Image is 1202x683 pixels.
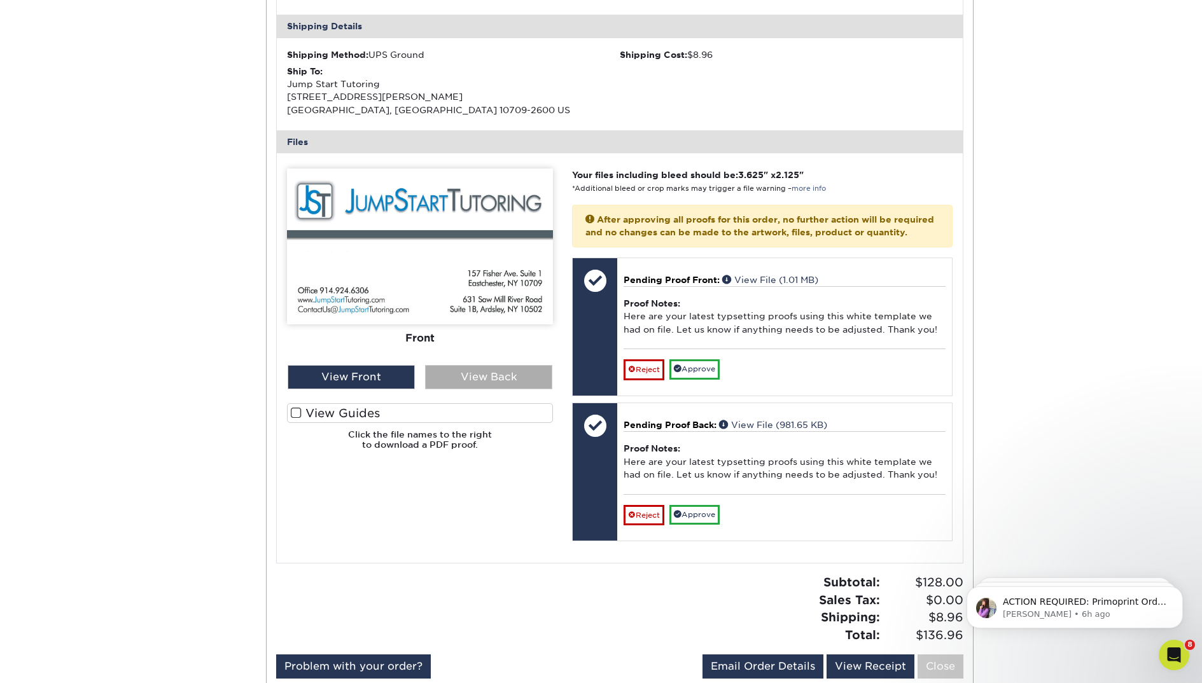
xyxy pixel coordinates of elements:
[722,275,818,285] a: View File (1.01 MB)
[277,130,963,153] div: Files
[845,628,880,642] strong: Total:
[287,48,620,61] div: UPS Ground
[620,50,687,60] strong: Shipping Cost:
[287,65,620,117] div: Jump Start Tutoring [STREET_ADDRESS][PERSON_NAME] [GEOGRAPHIC_DATA], [GEOGRAPHIC_DATA] 10709-2600 US
[884,591,963,609] span: $0.00
[287,324,553,352] div: Front
[719,420,827,430] a: View File (981.65 KB)
[287,50,368,60] strong: Shipping Method:
[776,170,799,180] span: 2.125
[702,654,823,679] a: Email Order Details
[821,610,880,624] strong: Shipping:
[276,654,431,679] a: Problem with your order?
[918,654,963,679] a: Close
[947,560,1202,649] iframe: Intercom notifications message
[827,654,914,679] a: View Receipt
[277,15,963,38] div: Shipping Details
[624,286,945,349] div: Here are your latest typsetting proofs using this white template we had on file. Let us know if a...
[1159,640,1189,670] iframe: Intercom live chat
[55,37,219,275] span: ACTION REQUIRED: Primoprint Order 25924-24556-0735 Thank you for placing your print order with Pr...
[884,574,963,591] span: $128.00
[823,575,880,589] strong: Subtotal:
[287,66,323,76] strong: Ship To:
[624,359,664,380] a: Reject
[738,170,764,180] span: 3.625
[287,429,553,460] h6: Click the file names to the right to download a PDF proof.
[624,505,664,525] a: Reject
[884,609,963,626] span: $8.96
[624,298,680,308] strong: Proof Notes:
[624,275,720,285] span: Pending Proof Front:
[425,365,552,389] div: View Back
[884,626,963,644] span: $136.96
[585,214,934,237] strong: After approving all proofs for this order, no further action will be required and no changes can ...
[288,365,415,389] div: View Front
[287,403,553,423] label: View Guides
[572,184,826,193] small: *Additional bleed or crop marks may trigger a file warning –
[792,184,826,193] a: more info
[620,48,953,61] div: $8.96
[669,505,720,525] a: Approve
[624,431,945,494] div: Here are your latest typsetting proofs using this white template we had on file. Let us know if a...
[55,49,220,60] p: Message from Erica, sent 6h ago
[572,170,804,180] strong: Your files including bleed should be: " x "
[1185,640,1195,650] span: 8
[624,420,716,430] span: Pending Proof Back:
[819,593,880,607] strong: Sales Tax:
[669,359,720,379] a: Approve
[624,443,680,453] strong: Proof Notes:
